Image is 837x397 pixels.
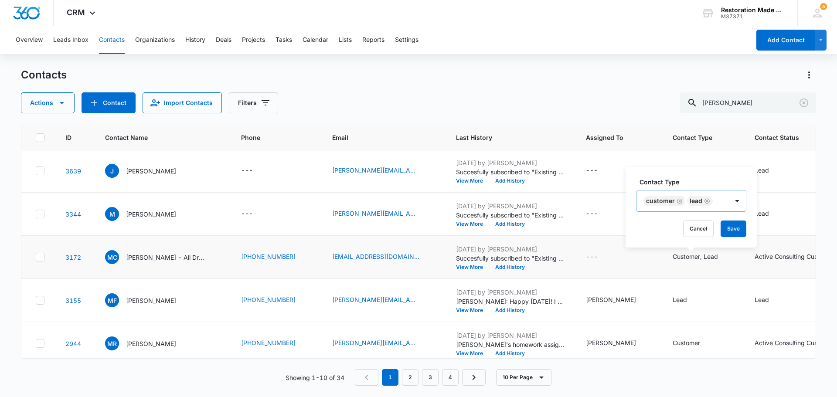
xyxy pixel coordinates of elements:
[135,26,175,54] button: Organizations
[105,293,192,307] div: Contact Name - Michael Fitzgibbons-Dedona - Select to Edit Field
[586,252,598,262] div: ---
[241,209,269,219] div: Phone - - Select to Edit Field
[456,210,565,220] p: Succesfully subscribed to "Existing Clients".
[332,209,435,219] div: Email - michael.holler@advantaclean.com - Select to Edit Field
[105,250,119,264] span: MC
[456,340,565,349] p: [PERSON_NAME]'s homework assignment is to 1. Sit down with the DAQ and find out what division is ...
[21,92,75,113] button: Actions
[65,254,81,261] a: Navigate to contact details page for Michael Cavallo - All Dry Denver
[586,133,639,142] span: Assigned To
[241,338,311,349] div: Phone - (810) 272-8820 - Select to Edit Field
[241,166,253,176] div: ---
[229,92,278,113] button: Filters
[586,295,652,305] div: Assigned To - Nate Cisney - Select to Edit Field
[382,369,398,386] em: 1
[16,26,43,54] button: Overview
[755,166,769,175] div: Lead
[489,308,531,313] button: Add History
[456,351,489,356] button: View More
[332,338,419,347] a: [PERSON_NAME][EMAIL_ADDRESS][DOMAIN_NAME]
[586,252,613,262] div: Assigned To - - Select to Edit Field
[442,369,459,386] a: Page 4
[721,221,746,237] button: Save
[126,296,176,305] p: [PERSON_NAME]
[690,198,702,204] div: Lead
[185,26,205,54] button: History
[586,338,652,349] div: Assigned To - Nate Cisney - Select to Edit Field
[640,177,750,187] label: Contact Type
[402,369,418,386] a: Page 2
[755,209,785,219] div: Contact Status - Lead - Select to Edit Field
[456,201,565,210] p: [DATE] by [PERSON_NAME]
[21,68,67,81] h1: Contacts
[241,338,296,347] a: [PHONE_NUMBER]
[99,26,125,54] button: Contacts
[332,166,435,176] div: Email - joshua.escobar@michaelandson.com - Select to Edit Field
[456,133,552,142] span: Last History
[586,209,598,219] div: ---
[241,295,296,304] a: [PHONE_NUMBER]
[721,14,785,20] div: account id
[332,252,435,262] div: Email - info@alldry.com - Select to Edit Field
[456,244,565,254] p: [DATE] by [PERSON_NAME]
[216,26,231,54] button: Deals
[53,26,88,54] button: Leads Inbox
[456,297,565,306] p: [PERSON_NAME]: Happy [DATE]! I was going through my old files and it looks like we lost contact w...
[332,295,419,304] a: [PERSON_NAME][EMAIL_ADDRESS][DOMAIN_NAME]
[105,164,119,178] span: J
[496,369,551,386] button: 10 Per Page
[126,339,176,348] p: [PERSON_NAME]
[721,7,785,14] div: account name
[755,209,769,218] div: Lead
[143,92,222,113] button: Import Contacts
[755,133,837,142] span: Contact Status
[456,158,565,167] p: [DATE] by [PERSON_NAME]
[456,331,565,340] p: [DATE] by [PERSON_NAME]
[755,295,785,305] div: Contact Status - Lead - Select to Edit Field
[702,198,710,204] div: Remove Lead
[456,288,565,297] p: [DATE] by [PERSON_NAME]
[241,209,253,219] div: ---
[673,295,687,304] div: Lead
[586,166,613,176] div: Assigned To - - Select to Edit Field
[105,336,119,350] span: MR
[332,295,435,305] div: Email - michael@dedonarestoration.com - Select to Edit Field
[489,351,531,356] button: Add History
[456,254,565,263] p: Succesfully subscribed to "Existing Clients".
[65,297,81,304] a: Navigate to contact details page for Michael Fitzgibbons-Dedona
[820,3,827,10] span: 5
[105,133,208,142] span: Contact Name
[675,198,683,204] div: Remove Customer
[755,166,785,176] div: Contact Status - Lead - Select to Edit Field
[242,26,265,54] button: Projects
[105,250,220,264] div: Contact Name - Michael Cavallo - All Dry Denver - Select to Edit Field
[756,30,815,51] button: Add Contact
[680,92,816,113] input: Search Contacts
[820,3,827,10] div: notifications count
[456,167,565,176] p: Succesfully subscribed to "Existing Clients".
[673,338,716,349] div: Contact Type - Customer - Select to Edit Field
[755,252,834,261] div: Active Consulting Customer
[586,209,613,219] div: Assigned To - - Select to Edit Field
[332,166,419,175] a: [PERSON_NAME][EMAIL_ADDRESS][PERSON_NAME][DOMAIN_NAME]
[105,207,192,221] div: Contact Name - Michael - Select to Edit Field
[241,252,296,261] a: [PHONE_NUMBER]
[586,295,636,304] div: [PERSON_NAME]
[456,265,489,270] button: View More
[673,252,734,262] div: Contact Type - Customer, Lead - Select to Edit Field
[673,166,703,176] div: Contact Type - Lead - Select to Edit Field
[241,295,311,305] div: Phone - (661) 666-8296 - Select to Edit Field
[422,369,439,386] a: Page 3
[456,308,489,313] button: View More
[755,295,769,304] div: Lead
[126,210,176,219] p: [PERSON_NAME]
[586,338,636,347] div: [PERSON_NAME]
[462,369,486,386] a: Next Page
[105,164,192,178] div: Contact Name - Joshua - Select to Edit Field
[241,252,311,262] div: Phone - (303) 912-8890 - Select to Edit Field
[82,92,136,113] button: Add Contact
[105,207,119,221] span: M
[586,166,598,176] div: ---
[362,26,384,54] button: Reports
[286,373,344,382] p: Showing 1-10 of 34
